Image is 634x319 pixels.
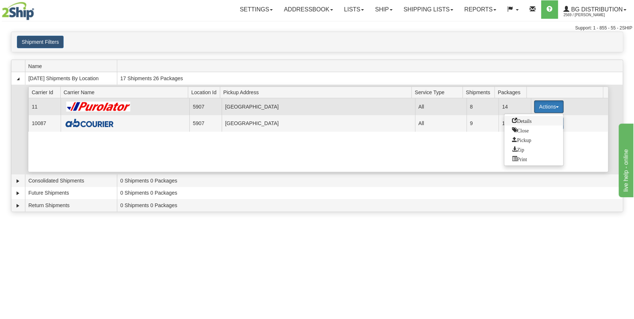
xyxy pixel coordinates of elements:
a: Close this group [504,125,563,135]
span: Zip [512,146,524,152]
td: 0 Shipments 0 Packages [117,199,623,212]
td: 0 Shipments 0 Packages [117,174,623,187]
span: 2569 / [PERSON_NAME] [563,11,619,19]
span: Pickup [512,137,531,142]
a: Lists [339,0,369,19]
span: Location Id [191,86,220,98]
td: 14 [498,98,531,115]
span: BG Distribution [569,6,623,13]
span: Packages [498,86,526,98]
td: 11 [28,98,61,115]
td: 5907 [189,115,222,132]
span: Details [512,118,531,123]
td: 10087 [28,115,61,132]
img: logo2569.jpg [2,2,34,20]
a: Collapse [14,75,22,82]
a: Expand [14,189,22,197]
a: Expand [14,177,22,185]
a: Zip and Download All Shipping Documents [504,145,563,154]
span: Print [512,156,527,161]
td: 5907 [189,98,222,115]
a: Shipping lists [398,0,459,19]
td: 9 [466,115,499,132]
td: All [415,115,466,132]
a: Reports [459,0,502,19]
a: Ship [369,0,398,19]
span: Carrier Name [64,86,188,98]
span: Pickup Address [223,86,411,98]
a: Settings [234,0,278,19]
td: Consolidated Shipments [25,174,117,187]
td: 17 Shipments 26 Packages [117,72,623,85]
td: Future Shipments [25,187,117,199]
td: All [415,98,466,115]
a: Go to Details view [504,116,563,125]
span: Service Type [415,86,462,98]
div: live help - online [6,4,68,13]
button: Actions [534,100,563,113]
td: 12 [498,115,531,132]
a: Addressbook [278,0,339,19]
button: Shipment Filters [17,36,64,48]
span: Close [512,127,529,132]
td: Return Shipments [25,199,117,212]
td: [GEOGRAPHIC_DATA] [222,98,415,115]
span: Name [28,60,117,72]
span: Shipments [466,86,494,98]
a: Expand [14,202,22,209]
img: A&B Courier [64,117,115,130]
a: BG Distribution 2569 / [PERSON_NAME] [558,0,632,19]
div: Support: 1 - 855 - 55 - 2SHIP [2,25,632,31]
img: Purolator [64,102,133,111]
a: Request a carrier pickup [504,135,563,145]
td: 0 Shipments 0 Packages [117,187,623,199]
td: [GEOGRAPHIC_DATA] [222,115,415,132]
td: [DATE] Shipments By Location [25,72,117,85]
td: 8 [466,98,499,115]
span: Carrier Id [32,86,60,98]
iframe: chat widget [617,122,633,197]
a: Print or Download All Shipping Documents in one file [504,154,563,164]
